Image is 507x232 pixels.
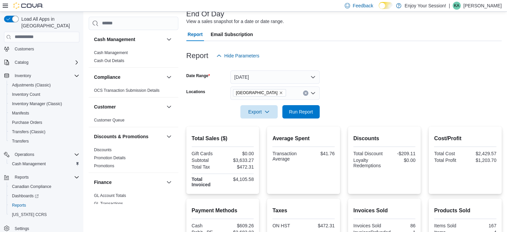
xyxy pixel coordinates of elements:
[7,159,82,169] button: Cash Management
[405,2,446,10] p: Enjoy Your Session!
[7,191,82,201] a: Dashboards
[12,193,39,199] span: Dashboards
[15,226,29,231] span: Settings
[353,207,416,215] h2: Invoices Sold
[12,101,62,106] span: Inventory Manager (Classic)
[89,86,178,97] div: Compliance
[467,223,496,228] div: 167
[12,151,79,159] span: Operations
[9,183,79,191] span: Canadian Compliance
[224,158,254,163] div: $3,633.27
[379,2,393,9] input: Dark Mode
[1,150,82,159] button: Operations
[186,52,208,60] h3: Report
[192,164,221,170] div: Total Tax
[240,105,278,119] button: Export
[233,89,286,96] span: Port Colborne
[192,151,221,156] div: Gift Cards
[434,135,496,143] h2: Cost/Profit
[1,71,82,80] button: Inventory
[165,178,173,186] button: Finance
[186,10,224,18] h3: End Of Day
[89,49,178,67] div: Cash Management
[12,151,37,159] button: Operations
[12,173,79,181] span: Reports
[89,146,178,173] div: Discounts & Promotions
[89,192,178,210] div: Finance
[7,80,82,90] button: Adjustments (Classic)
[272,135,335,143] h2: Average Spent
[7,118,82,127] button: Purchase Orders
[94,193,126,198] a: GL Account Totals
[94,50,128,55] span: Cash Management
[214,49,262,62] button: Hide Parameters
[94,156,126,160] a: Promotion Details
[94,118,124,123] span: Customer Queue
[9,160,79,168] span: Cash Management
[9,160,48,168] a: Cash Management
[89,116,178,127] div: Customer
[94,36,135,43] h3: Cash Management
[230,70,320,84] button: [DATE]
[15,73,31,78] span: Inventory
[434,223,464,228] div: Items Sold
[303,90,308,96] button: Clear input
[94,74,164,80] button: Compliance
[9,81,79,89] span: Adjustments (Classic)
[12,45,79,53] span: Customers
[9,137,31,145] a: Transfers
[192,223,221,228] div: Cash
[272,223,302,228] div: ON HST
[7,108,82,118] button: Manifests
[12,203,26,208] span: Reports
[7,127,82,137] button: Transfers (Classic)
[186,89,205,94] label: Locations
[386,158,415,163] div: $0.00
[94,103,116,110] h3: Customer
[7,137,82,146] button: Transfers
[1,44,82,54] button: Customers
[272,151,302,162] div: Transaction Average
[19,16,79,29] span: Load All Apps in [GEOGRAPHIC_DATA]
[463,2,502,10] p: [PERSON_NAME]
[467,151,496,156] div: $2,429.57
[94,58,124,63] a: Cash Out Details
[305,151,335,156] div: $41.76
[12,173,31,181] button: Reports
[9,100,65,108] a: Inventory Manager (Classic)
[94,74,120,80] h3: Compliance
[12,58,31,66] button: Catalog
[188,28,203,41] span: Report
[224,151,254,156] div: $0.00
[12,58,79,66] span: Catalog
[94,133,164,140] button: Discounts & Promotions
[15,60,28,65] span: Catalog
[9,119,79,127] span: Purchase Orders
[272,207,335,215] h2: Taxes
[9,201,79,209] span: Reports
[94,179,164,186] button: Finance
[12,184,51,189] span: Canadian Compliance
[94,118,124,123] a: Customer Queue
[15,152,34,157] span: Operations
[94,201,123,206] a: GL Transactions
[1,173,82,182] button: Reports
[9,128,48,136] a: Transfers (Classic)
[9,100,79,108] span: Inventory Manager (Classic)
[15,175,29,180] span: Reports
[12,72,34,80] button: Inventory
[305,223,335,228] div: $472.31
[236,89,278,96] span: [GEOGRAPHIC_DATA]
[434,151,464,156] div: Total Cost
[12,72,79,80] span: Inventory
[186,73,210,78] label: Date Range
[15,46,34,52] span: Customers
[467,158,496,163] div: $1,203.70
[224,223,254,228] div: $609.26
[9,128,79,136] span: Transfers (Classic)
[353,2,373,9] span: Feedback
